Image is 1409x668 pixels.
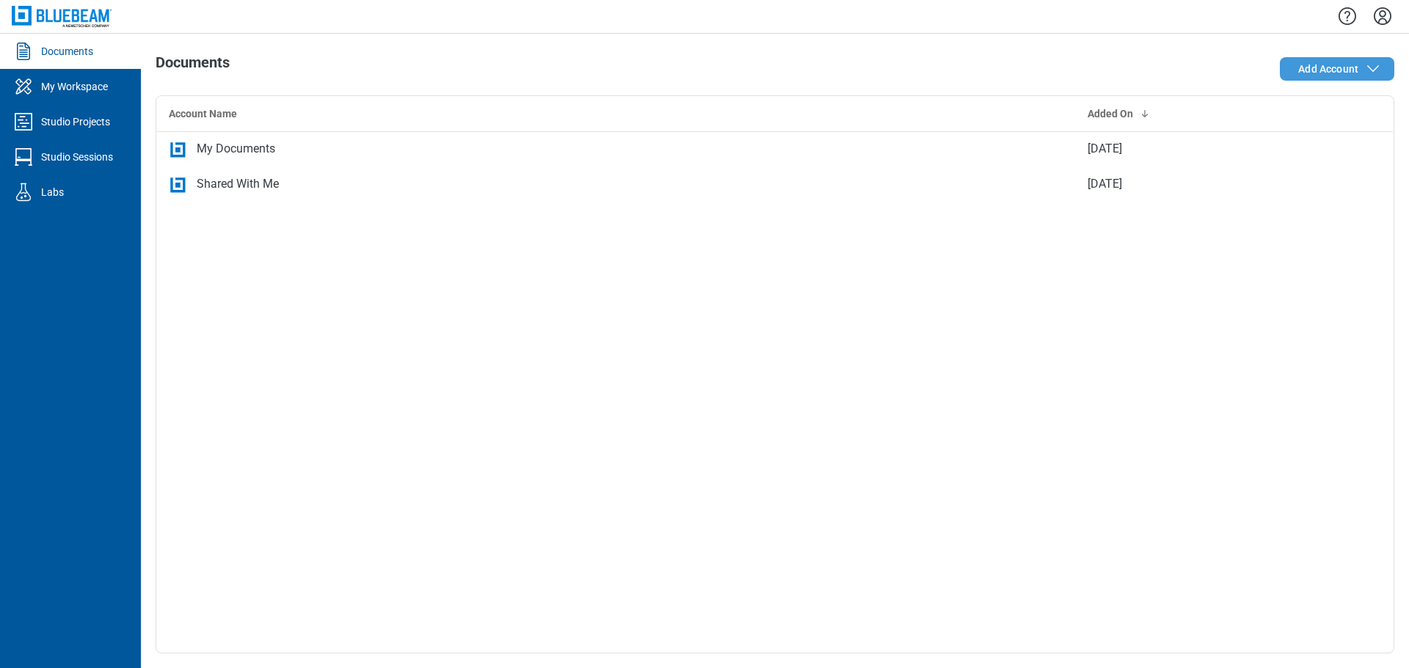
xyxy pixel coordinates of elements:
svg: Documents [12,40,35,63]
svg: My Workspace [12,75,35,98]
div: Labs [41,185,64,199]
span: Add Account [1298,62,1358,76]
h1: Documents [156,54,230,78]
td: [DATE] [1076,166,1323,202]
div: My Workspace [41,79,108,94]
button: Settings [1371,4,1394,29]
div: Account Name [169,106,1064,121]
div: Documents [41,44,93,59]
table: bb-data-table [156,96,1394,202]
svg: Labs [12,180,35,204]
td: [DATE] [1076,131,1323,166]
div: Studio Sessions [41,150,113,164]
svg: Studio Sessions [12,145,35,169]
button: Add Account [1280,57,1394,81]
div: Added On [1088,106,1311,121]
div: My Documents [197,140,275,158]
svg: Studio Projects [12,110,35,133]
img: Bluebeam, Inc. [12,6,112,27]
div: Studio Projects [41,114,110,129]
div: Shared With Me [197,175,279,193]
